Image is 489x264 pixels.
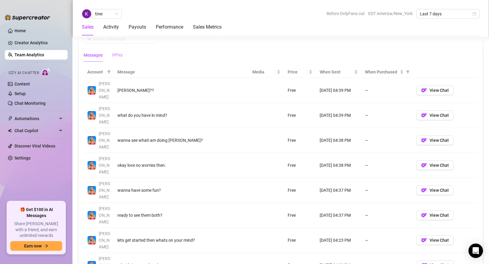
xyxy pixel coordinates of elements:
div: Sales [82,23,94,31]
img: Ashley [88,236,96,244]
button: OFView Chat [416,235,454,245]
input: Search messages [93,35,154,42]
button: OFView Chat [416,210,454,220]
td: Free [284,228,316,253]
th: When Purchased [361,66,413,78]
span: View Chat [430,113,449,118]
img: OF [421,237,427,243]
img: Ashley [88,211,96,219]
a: Home [14,28,26,33]
a: Setup [14,91,26,96]
span: filter [405,67,411,76]
img: Ashley [88,186,96,194]
span: [PERSON_NAME] [99,106,110,124]
span: View Chat [430,213,449,218]
div: lets get started then whats on your mind? [117,237,245,244]
a: OFView Chat [416,239,454,244]
img: Ashley [88,136,96,144]
img: logo-BBDzfeDw.svg [5,14,50,20]
span: Izzy AI Chatter [8,70,39,76]
div: Payouts [129,23,146,31]
span: When Sent [320,69,353,75]
th: Message [114,66,249,78]
div: Sales Metrics [193,23,222,31]
span: filter [406,70,410,74]
a: Settings [14,156,30,160]
td: Free [284,203,316,228]
span: filter [107,70,111,74]
td: — [361,128,413,153]
span: calendar [473,12,476,16]
td: — [361,78,413,103]
a: OFView Chat [416,164,454,169]
td: — [361,153,413,178]
a: Creator Analytics [14,38,63,48]
img: Ashley [88,111,96,120]
td: Free [284,103,316,128]
div: okay love no worries then. [117,162,245,169]
span: When Purchased [365,69,399,75]
td: [DATE] 04:38 PM [316,128,361,153]
span: View Chat [430,188,449,193]
span: tine [95,9,118,18]
a: OFView Chat [416,139,454,144]
span: View Chat [430,163,449,168]
button: OFView Chat [416,85,454,95]
img: Ashley [88,161,96,169]
img: Ashley [88,86,96,95]
img: OF [421,187,427,193]
th: When Sent [316,66,361,78]
td: [DATE] 04:37 PM [316,178,361,203]
div: Messages [84,52,103,58]
span: Last 7 days [420,9,476,18]
td: — [361,178,413,203]
td: [DATE] 04:23 PM [316,228,361,253]
img: AI Chatter [41,68,51,76]
td: Free [284,78,316,103]
span: Chat Copilot [14,126,57,135]
span: Before OnlyFans cut [327,9,365,18]
div: Open Intercom Messenger [468,244,483,258]
span: View Chat [430,238,449,243]
span: Account [87,69,105,75]
img: OF [421,162,427,168]
span: [PERSON_NAME] [99,81,110,99]
td: Free [284,153,316,178]
img: OF [421,112,427,118]
span: [PERSON_NAME] [99,156,110,174]
div: Performance [156,23,183,31]
td: [DATE] 04:39 PM [316,103,361,128]
span: search [87,36,91,41]
button: OFView Chat [416,135,454,145]
td: Free [284,128,316,153]
th: Price [284,66,316,78]
span: [PERSON_NAME] [99,131,110,149]
span: arrow-right [44,244,48,248]
a: OFView Chat [416,114,454,119]
th: Media [249,66,284,78]
span: View Chat [430,138,449,143]
div: Activity [103,23,119,31]
button: OFView Chat [416,110,454,120]
span: [PERSON_NAME] [99,206,110,224]
div: [PERSON_NAME]?? [117,87,245,94]
button: OFView Chat [416,160,454,170]
span: thunderbolt [8,116,13,121]
a: OFView Chat [416,89,454,94]
span: [PERSON_NAME] [99,231,110,249]
img: tine [82,9,91,18]
td: — [361,203,413,228]
a: Chat Monitoring [14,101,46,106]
a: Team Analytics [14,52,44,57]
td: [DATE] 04:37 PM [316,203,361,228]
span: Price [288,69,308,75]
a: OFView Chat [416,189,454,194]
td: [DATE] 04:39 PM [316,78,361,103]
img: OF [421,137,427,143]
a: Content [14,82,30,86]
a: Discover Viral Videos [14,144,55,148]
span: EDT America/New_York [368,9,413,18]
span: Automations [14,114,57,123]
td: Free [284,178,316,203]
span: Media [252,69,276,75]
